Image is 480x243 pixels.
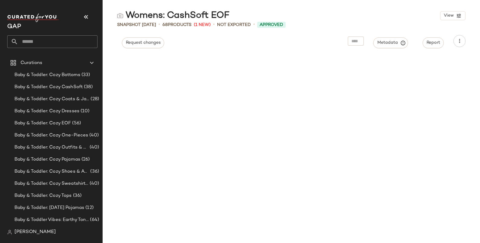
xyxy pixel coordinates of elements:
[126,40,161,45] span: Request changes
[79,108,90,115] span: (10)
[14,156,80,163] span: Baby & Toddler: Cozy Pajamas
[80,156,90,163] span: (26)
[443,13,454,18] span: View
[7,24,21,30] span: Current Company Name
[14,229,56,236] span: [PERSON_NAME]
[84,204,94,211] span: (12)
[14,120,71,127] span: Baby & Toddler: Cozy EOF
[253,21,255,28] span: •
[14,216,89,223] span: Baby & Toddler Vibes: Earthy Tones
[89,216,99,223] span: (64)
[162,23,168,27] span: 68
[426,40,440,45] span: Report
[88,144,99,151] span: (40)
[89,96,99,103] span: (28)
[89,168,99,175] span: (36)
[14,72,80,78] span: Baby & Toddler: Cozy Bottoms
[377,40,405,46] span: Metadata
[194,22,211,28] span: (1 New)
[14,180,88,187] span: Baby & Toddler: Cozy Sweatshirts & Sweatpants
[117,22,156,28] span: Snapshot [DATE]
[14,84,83,91] span: Baby & Toddler: Cozy CashSoft
[88,180,99,187] span: (40)
[158,21,160,28] span: •
[83,84,93,91] span: (38)
[14,168,89,175] span: Baby & Toddler: Cozy Shoes & Accessories
[21,59,42,66] span: Curations
[260,22,283,28] span: Approved
[14,96,89,103] span: Baby & Toddler: Cozy Coats & Jackets
[14,144,88,151] span: Baby & Toddler: Cozy Outfits & Sets
[88,132,99,139] span: (40)
[423,37,444,48] button: Report
[162,22,191,28] div: Products
[117,13,123,19] img: svg%3e
[7,230,12,235] img: svg%3e
[80,72,90,78] span: (33)
[217,22,251,28] span: Not Exported
[7,14,59,22] img: cfy_white_logo.C9jOOHJF.svg
[14,108,79,115] span: Baby & Toddler: Cozy Dresses
[71,120,81,127] span: (56)
[122,37,164,48] button: Request changes
[14,192,72,199] span: Baby & Toddler: Cozy Tops
[373,37,408,48] button: Metadata
[440,11,466,20] button: View
[14,204,84,211] span: Baby & Toddler: [DATE] Pajamas
[117,10,229,22] div: Womens: CashSoft EOF
[213,21,215,28] span: •
[72,192,82,199] span: (36)
[14,132,88,139] span: Baby & Toddler: Cozy One-Pieces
